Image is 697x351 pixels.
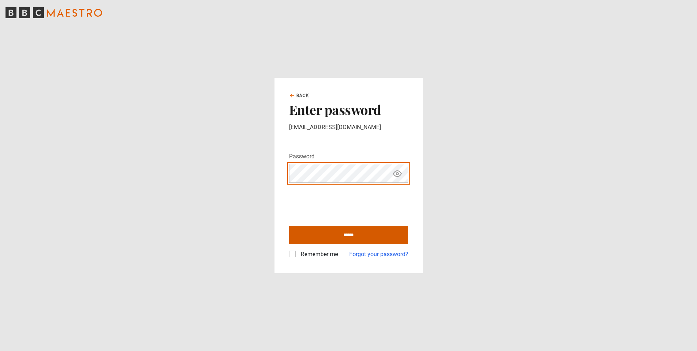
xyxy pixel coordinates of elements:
[289,123,408,132] p: [EMAIL_ADDRESS][DOMAIN_NAME]
[298,250,338,259] label: Remember me
[289,102,408,117] h2: Enter password
[296,92,309,99] span: Back
[349,250,408,259] a: Forgot your password?
[391,167,404,180] button: Show password
[289,92,309,99] a: Back
[289,152,315,161] label: Password
[5,7,102,18] svg: BBC Maestro
[289,189,400,217] iframe: reCAPTCHA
